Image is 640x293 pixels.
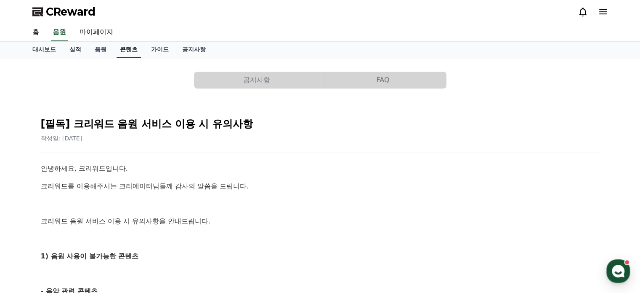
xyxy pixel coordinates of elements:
[41,117,600,131] h2: [필독] 크리워드 음원 서비스 이용 시 유의사항
[320,72,446,89] button: FAQ
[41,163,600,174] p: 안녕하세요, 크리워드입니다.
[320,72,446,89] a: FAQ
[27,236,32,242] span: 홈
[56,223,109,244] a: 대화
[117,42,141,58] a: 콘텐츠
[32,5,96,19] a: CReward
[41,181,600,192] p: 크리워드를 이용해주시는 크리에이터님들께 감사의 말씀을 드립니다.
[63,42,88,58] a: 실적
[3,223,56,244] a: 홈
[194,72,320,89] button: 공지사항
[73,24,120,41] a: 마이페이지
[144,42,175,58] a: 가이드
[26,24,46,41] a: 홈
[175,42,212,58] a: 공지사항
[88,42,113,58] a: 음원
[51,24,68,41] a: 음원
[41,135,82,142] span: 작성일: [DATE]
[41,216,600,227] p: 크리워드 음원 서비스 이용 시 유의사항을 안내드립니다.
[46,5,96,19] span: CReward
[77,236,87,243] span: 대화
[26,42,63,58] a: 대시보드
[109,223,162,244] a: 설정
[130,236,140,242] span: 설정
[41,252,139,260] strong: 1) 음원 사용이 불가능한 콘텐츠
